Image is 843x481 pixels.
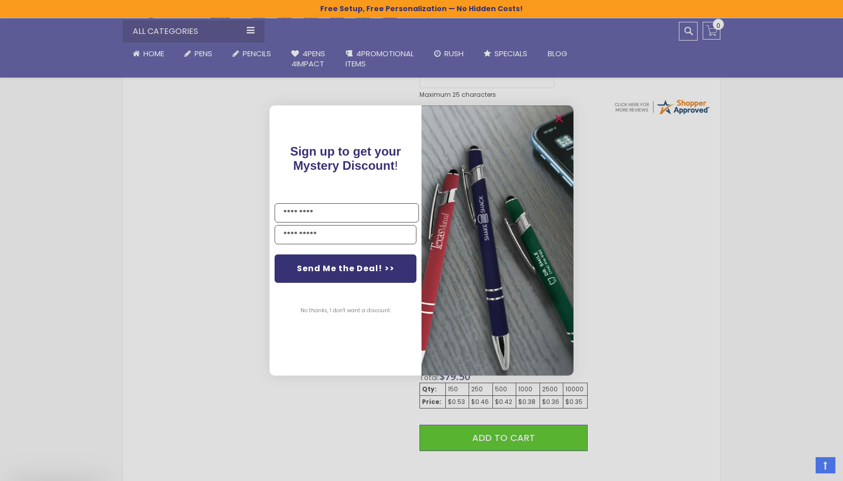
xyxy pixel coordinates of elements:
img: pop-up-image [421,105,573,376]
button: Close dialog [551,110,567,127]
button: Send Me the Deal! >> [275,254,416,283]
span: Sign up to get your Mystery Discount [290,144,401,172]
button: No thanks, I don't want a discount. [295,298,396,323]
span: ! [290,144,401,172]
